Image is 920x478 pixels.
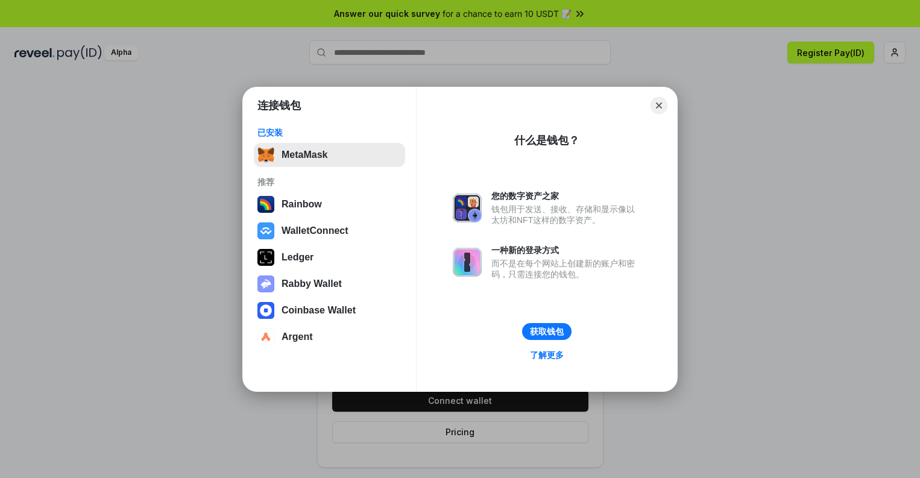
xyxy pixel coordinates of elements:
div: Rabby Wallet [282,278,342,289]
div: MetaMask [282,149,327,160]
img: svg+xml,%3Csvg%20fill%3D%22none%22%20height%3D%2233%22%20viewBox%3D%220%200%2035%2033%22%20width%... [257,146,274,163]
div: Argent [282,332,313,342]
div: 而不是在每个网站上创建新的账户和密码，只需连接您的钱包。 [491,258,641,280]
button: Rabby Wallet [254,272,405,296]
h1: 连接钱包 [257,98,301,113]
img: svg+xml,%3Csvg%20width%3D%22120%22%20height%3D%22120%22%20viewBox%3D%220%200%20120%20120%22%20fil... [257,196,274,213]
button: WalletConnect [254,219,405,243]
div: 钱包用于发送、接收、存储和显示像以太坊和NFT这样的数字资产。 [491,204,641,225]
img: svg+xml,%3Csvg%20xmlns%3D%22http%3A%2F%2Fwww.w3.org%2F2000%2Fsvg%22%20fill%3D%22none%22%20viewBox... [453,193,482,222]
a: 了解更多 [523,347,571,363]
div: Coinbase Wallet [282,305,356,316]
button: Ledger [254,245,405,269]
img: svg+xml,%3Csvg%20xmlns%3D%22http%3A%2F%2Fwww.w3.org%2F2000%2Fsvg%22%20fill%3D%22none%22%20viewBox... [453,248,482,277]
button: Argent [254,325,405,349]
div: WalletConnect [282,225,348,236]
div: 推荐 [257,177,402,187]
div: 已安装 [257,127,402,138]
div: 什么是钱包？ [514,133,579,148]
div: 一种新的登录方式 [491,245,641,256]
button: Close [651,97,667,114]
div: 获取钱包 [530,326,564,337]
img: svg+xml,%3Csvg%20xmlns%3D%22http%3A%2F%2Fwww.w3.org%2F2000%2Fsvg%22%20width%3D%2228%22%20height%3... [257,249,274,266]
div: 您的数字资产之家 [491,190,641,201]
button: Rainbow [254,192,405,216]
img: svg+xml,%3Csvg%20xmlns%3D%22http%3A%2F%2Fwww.w3.org%2F2000%2Fsvg%22%20fill%3D%22none%22%20viewBox... [257,275,274,292]
button: Coinbase Wallet [254,298,405,322]
button: 获取钱包 [522,323,572,340]
div: 了解更多 [530,350,564,360]
div: Ledger [282,252,313,263]
button: MetaMask [254,143,405,167]
img: svg+xml,%3Csvg%20width%3D%2228%22%20height%3D%2228%22%20viewBox%3D%220%200%2028%2028%22%20fill%3D... [257,302,274,319]
img: svg+xml,%3Csvg%20width%3D%2228%22%20height%3D%2228%22%20viewBox%3D%220%200%2028%2028%22%20fill%3D... [257,329,274,345]
img: svg+xml,%3Csvg%20width%3D%2228%22%20height%3D%2228%22%20viewBox%3D%220%200%2028%2028%22%20fill%3D... [257,222,274,239]
div: Rainbow [282,199,322,210]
